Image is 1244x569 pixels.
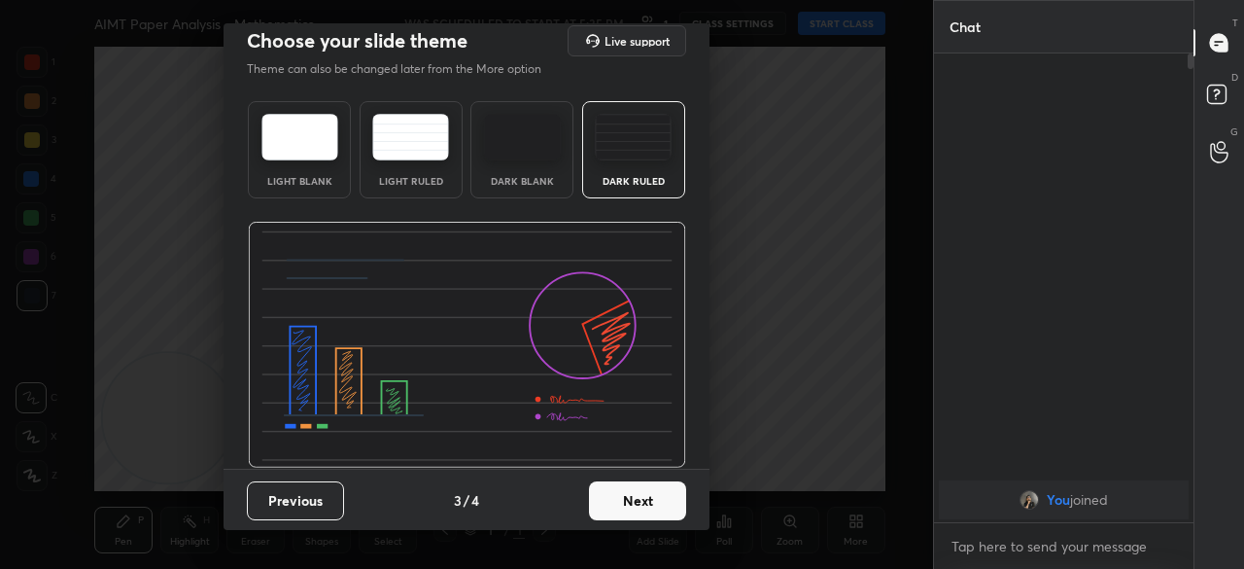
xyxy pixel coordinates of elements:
[261,114,338,160] img: lightTheme.e5ed3b09.svg
[595,176,673,186] div: Dark Ruled
[1019,490,1039,510] img: 518721ee46394fa1bc4d5539d7907d7d.jpg
[260,176,338,186] div: Light Blank
[247,60,562,78] p: Theme can also be changed later from the More option
[1070,492,1108,508] span: joined
[247,481,344,520] button: Previous
[248,222,686,469] img: darkRuledThemeBanner.864f114c.svg
[934,1,996,53] p: Chat
[464,490,469,511] h4: /
[247,28,467,53] h2: Choose your slide theme
[605,35,670,47] h5: Live support
[1232,16,1238,30] p: T
[1231,70,1238,85] p: D
[589,481,686,520] button: Next
[372,114,449,160] img: lightRuledTheme.5fabf969.svg
[471,490,479,511] h4: 4
[372,176,450,186] div: Light Ruled
[454,490,462,511] h4: 3
[934,477,1193,523] div: grid
[1047,492,1070,508] span: You
[483,176,561,186] div: Dark Blank
[595,114,672,160] img: darkRuledTheme.de295e13.svg
[484,114,561,160] img: darkTheme.f0cc69e5.svg
[1230,124,1238,139] p: G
